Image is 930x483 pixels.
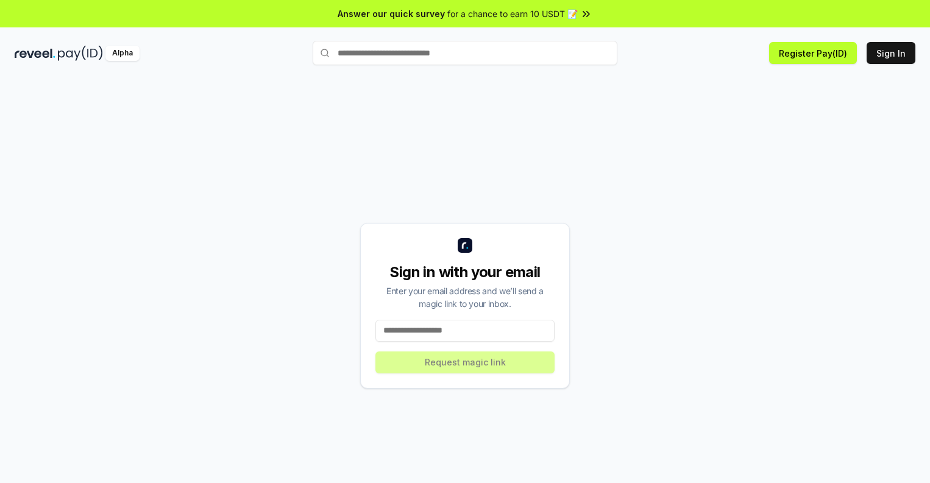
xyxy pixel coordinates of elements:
button: Register Pay(ID) [769,42,857,64]
span: for a chance to earn 10 USDT 📝 [447,7,578,20]
img: logo_small [458,238,472,253]
img: pay_id [58,46,103,61]
span: Answer our quick survey [338,7,445,20]
div: Enter your email address and we’ll send a magic link to your inbox. [375,284,555,310]
img: reveel_dark [15,46,55,61]
button: Sign In [867,42,915,64]
div: Alpha [105,46,140,61]
div: Sign in with your email [375,263,555,282]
